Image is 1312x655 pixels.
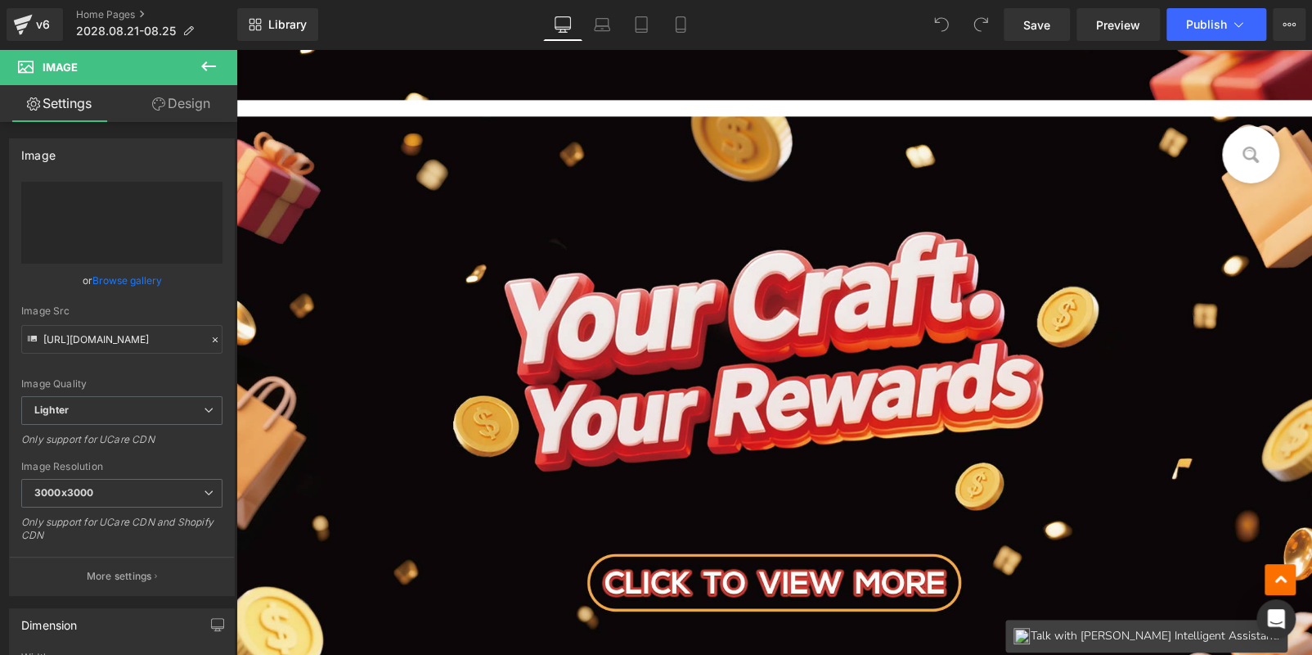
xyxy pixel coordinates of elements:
a: New Library [237,8,318,41]
a: Design [122,85,240,122]
input: Link [21,325,222,354]
a: Talk with [PERSON_NAME] Intelligent Assistant. [769,571,1051,603]
a: Mobile [661,8,700,41]
b: Lighter [34,404,69,416]
span: Library [268,17,307,32]
button: Publish [1166,8,1266,41]
span: Publish [1186,18,1227,31]
span: Save [1023,16,1050,34]
div: Only support for UCare CDN [21,433,222,457]
button: More [1273,8,1305,41]
div: Image [21,139,56,162]
img: client-btn.png [777,579,793,595]
div: Image Resolution [21,461,222,472]
a: Home Pages [76,8,237,21]
div: Only support for UCare CDN and Shopify CDN [21,516,222,553]
span: Preview [1096,16,1140,34]
div: or [21,272,222,289]
div: Image Src [21,305,222,317]
div: Dimension [21,609,78,632]
p: More settings [87,569,152,584]
a: Preview [1076,8,1160,41]
button: Undo [925,8,958,41]
a: Desktop [543,8,582,41]
b: 3000x3000 [34,486,93,499]
div: Image Quality [21,378,222,390]
a: v6 [7,8,63,41]
a: Tablet [622,8,661,41]
div: Open Intercom Messenger [1256,599,1296,639]
a: Browse gallery [92,266,162,295]
button: More settings [10,557,234,595]
span: Talk with [PERSON_NAME] Intelligent Assistant. [794,579,1043,595]
span: Image [43,61,78,74]
span: 2028.08.21-08.25 [76,25,176,38]
a: Laptop [582,8,622,41]
div: v6 [33,14,53,35]
button: Redo [964,8,997,41]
